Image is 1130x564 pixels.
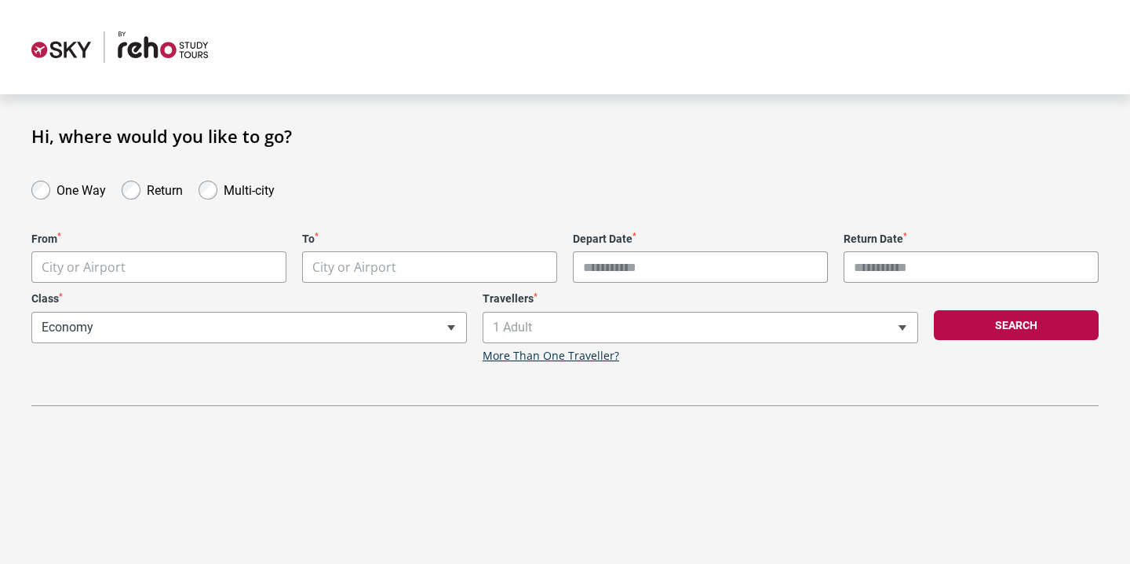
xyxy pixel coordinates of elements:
span: City or Airport [303,252,556,283]
label: Multi-city [224,179,275,198]
h1: Hi, where would you like to go? [31,126,1099,146]
span: Economy [32,313,466,342]
span: 1 Adult [483,312,918,343]
label: Depart Date [573,233,828,246]
label: Class [31,292,467,306]
span: Economy [31,312,467,343]
span: City or Airport [312,258,396,276]
a: More Than One Traveller? [483,350,619,363]
label: Return [147,179,183,198]
label: From [31,233,286,246]
label: To [302,233,557,246]
label: One Way [56,179,106,198]
label: Return Date [844,233,1099,246]
span: City or Airport [32,252,286,283]
span: City or Airport [302,251,557,283]
label: Travellers [483,292,918,306]
button: Search [934,310,1099,340]
span: City or Airport [42,258,126,276]
span: 1 Adult [483,313,917,342]
span: City or Airport [31,251,286,283]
